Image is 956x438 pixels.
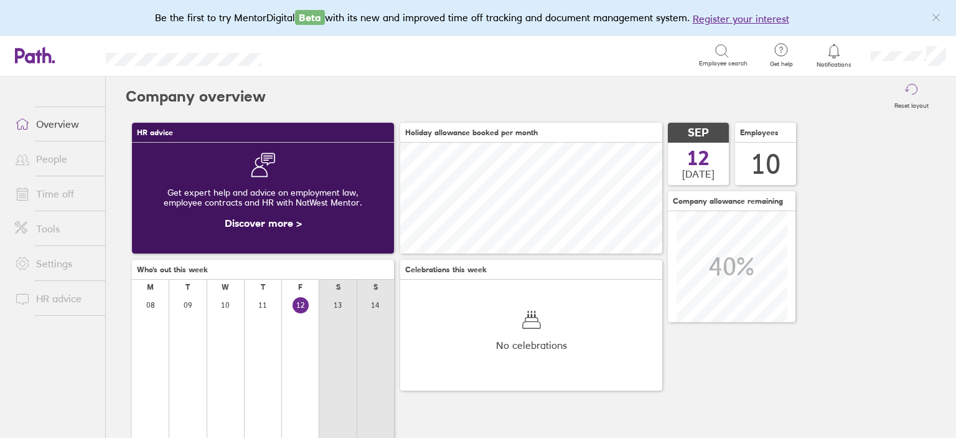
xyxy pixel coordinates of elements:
[222,283,229,292] div: W
[673,197,783,206] span: Company allowance remaining
[405,128,538,137] span: Holiday allowance booked per month
[295,49,327,60] div: Search
[298,283,302,292] div: F
[887,77,936,117] button: Reset layout
[699,60,747,67] span: Employee search
[751,148,780,180] div: 10
[687,148,710,168] span: 12
[761,60,802,68] span: Get help
[814,61,855,69] span: Notifications
[5,112,105,136] a: Overview
[137,265,208,274] span: Who's out this week
[225,217,302,229] a: Discover more >
[688,126,709,140] span: SEP
[126,77,266,117] h2: Company overview
[373,283,378,292] div: S
[155,10,802,26] div: Be the first to try MentorDigital with its new and improved time off tracking and document manage...
[261,283,265,292] div: T
[336,283,340,292] div: S
[887,98,936,110] label: Reset layout
[5,216,105,241] a: Tools
[740,128,779,137] span: Employees
[814,42,855,69] a: Notifications
[5,251,105,276] a: Settings
[142,178,384,217] div: Get expert help and advice on employment law, employee contracts and HR with NatWest Mentor.
[682,168,715,179] span: [DATE]
[185,283,190,292] div: T
[5,181,105,206] a: Time off
[693,11,789,26] button: Register your interest
[405,265,487,274] span: Celebrations this week
[147,283,154,292] div: M
[5,286,105,311] a: HR advice
[137,128,173,137] span: HR advice
[5,146,105,171] a: People
[295,10,325,25] span: Beta
[496,340,567,351] span: No celebrations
